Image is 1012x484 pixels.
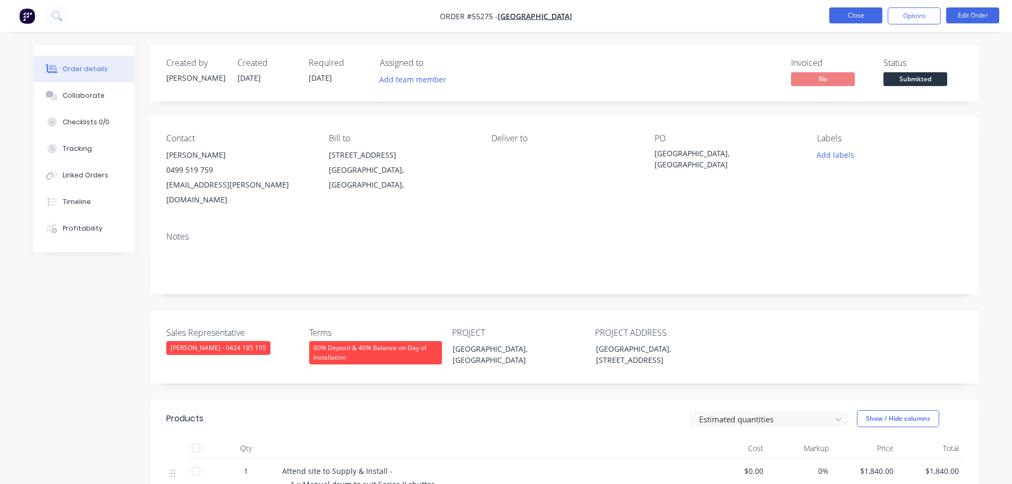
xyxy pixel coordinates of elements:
div: [GEOGRAPHIC_DATA], [STREET_ADDRESS] [588,341,720,368]
div: Order details [63,64,108,74]
div: Created [237,58,296,68]
button: Linked Orders [33,162,134,189]
img: Factory [19,8,35,24]
div: Collaborate [63,91,105,100]
div: Checklists 0/0 [63,117,109,127]
div: Linked Orders [63,171,108,180]
button: Submitted [883,72,947,88]
div: [GEOGRAPHIC_DATA], [GEOGRAPHIC_DATA], [329,163,474,192]
span: 1 [244,465,248,477]
div: Invoiced [791,58,871,68]
button: Add labels [811,148,860,162]
div: Status [883,58,963,68]
div: [GEOGRAPHIC_DATA], [GEOGRAPHIC_DATA] [444,341,577,368]
button: Show / Hide columns [857,410,939,427]
div: Bill to [329,133,474,143]
div: Qty [214,438,278,459]
div: [STREET_ADDRESS][GEOGRAPHIC_DATA], [GEOGRAPHIC_DATA], [329,148,474,192]
span: [DATE] [237,73,261,83]
button: Options [888,7,941,24]
div: [EMAIL_ADDRESS][PERSON_NAME][DOMAIN_NAME] [166,177,312,207]
div: [STREET_ADDRESS] [329,148,474,163]
div: [PERSON_NAME] - 0424 185 195 [166,341,270,355]
span: Order #55275 - [440,11,498,21]
div: [PERSON_NAME] [166,72,225,83]
div: Assigned to [380,58,486,68]
label: Sales Representative [166,326,299,339]
span: Submitted [883,72,947,86]
button: Collaborate [33,82,134,109]
button: Add team member [373,72,452,87]
span: [DATE] [309,73,332,83]
button: Profitability [33,215,134,242]
div: Contact [166,133,312,143]
div: Deliver to [491,133,637,143]
div: Total [898,438,963,459]
label: Terms [309,326,442,339]
div: [PERSON_NAME]0499 519 759[EMAIL_ADDRESS][PERSON_NAME][DOMAIN_NAME] [166,148,312,207]
div: Profitability [63,224,103,233]
button: Checklists 0/0 [33,109,134,135]
button: Edit Order [946,7,999,23]
span: Attend site to Supply & Install - [282,466,393,476]
div: Labels [817,133,963,143]
button: Close [829,7,882,23]
button: Add team member [380,72,452,87]
div: Markup [768,438,833,459]
div: Notes [166,232,963,242]
a: [GEOGRAPHIC_DATA] [498,11,572,21]
span: $0.00 [707,465,764,477]
span: $1,840.00 [837,465,894,477]
div: Created by [166,58,225,68]
div: Timeline [63,197,91,207]
div: [GEOGRAPHIC_DATA], [GEOGRAPHIC_DATA] [654,148,787,170]
button: Timeline [33,189,134,215]
div: Price [833,438,898,459]
span: $1,840.00 [902,465,959,477]
div: 60% Deposit & 40% Balance on Day of Installation [309,341,442,364]
label: PROJECT ADDRESS [595,326,728,339]
div: [PERSON_NAME] [166,148,312,163]
div: PO [654,133,800,143]
div: Products [166,412,203,425]
span: No [791,72,855,86]
button: Order details [33,56,134,82]
div: Tracking [63,144,92,154]
div: Required [309,58,367,68]
span: 0% [772,465,829,477]
label: PROJECT [452,326,585,339]
div: Cost [703,438,768,459]
div: 0499 519 759 [166,163,312,177]
button: Tracking [33,135,134,162]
